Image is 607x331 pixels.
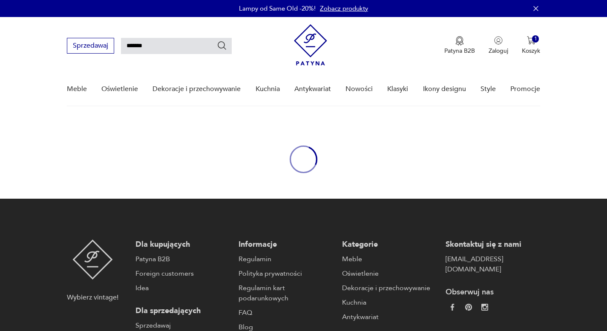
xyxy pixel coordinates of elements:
a: Ikona medaluPatyna B2B [444,36,475,55]
a: Klasyki [387,73,408,106]
p: Zaloguj [489,47,508,55]
a: Oświetlenie [101,73,138,106]
p: Skontaktuj się z nami [446,240,541,250]
a: Kuchnia [342,297,437,308]
a: Promocje [510,73,540,106]
a: Sprzedawaj [67,43,114,49]
p: Informacje [239,240,334,250]
a: Kuchnia [256,73,280,106]
a: Sprzedawaj [135,320,230,331]
img: c2fd9cf7f39615d9d6839a72ae8e59e5.webp [481,304,488,311]
p: Patyna B2B [444,47,475,55]
div: 1 [532,35,539,43]
a: Meble [67,73,87,106]
p: Kategorie [342,240,437,250]
p: Wybierz vintage! [67,292,118,302]
a: Regulamin kart podarunkowych [239,283,334,303]
a: Ikony designu [423,73,466,106]
a: Nowości [345,73,373,106]
a: FAQ [239,308,334,318]
a: Foreign customers [135,268,230,279]
a: Idea [135,283,230,293]
a: Dekoracje i przechowywanie [152,73,241,106]
button: Zaloguj [489,36,508,55]
img: da9060093f698e4c3cedc1453eec5031.webp [449,304,456,311]
p: Lampy od Same Old -20%! [239,4,316,13]
p: Dla sprzedających [135,306,230,316]
button: Szukaj [217,40,227,51]
a: Polityka prywatności [239,268,334,279]
a: Antykwariat [342,312,437,322]
img: Ikona koszyka [527,36,535,45]
img: 37d27d81a828e637adc9f9cb2e3d3a8a.webp [465,304,472,311]
a: Zobacz produkty [320,4,368,13]
a: Meble [342,254,437,264]
button: Patyna B2B [444,36,475,55]
a: [EMAIL_ADDRESS][DOMAIN_NAME] [446,254,541,274]
a: Dekoracje i przechowywanie [342,283,437,293]
img: Patyna - sklep z meblami i dekoracjami vintage [72,240,113,280]
p: Obserwuj nas [446,287,541,297]
a: Oświetlenie [342,268,437,279]
img: Patyna - sklep z meblami i dekoracjami vintage [294,24,327,66]
a: Style [480,73,496,106]
button: 1Koszyk [522,36,540,55]
a: Antykwariat [294,73,331,106]
img: Ikona medalu [455,36,464,46]
a: Patyna B2B [135,254,230,264]
img: Ikonka użytkownika [494,36,503,45]
button: Sprzedawaj [67,38,114,54]
p: Dla kupujących [135,240,230,250]
a: Regulamin [239,254,334,264]
p: Koszyk [522,47,540,55]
